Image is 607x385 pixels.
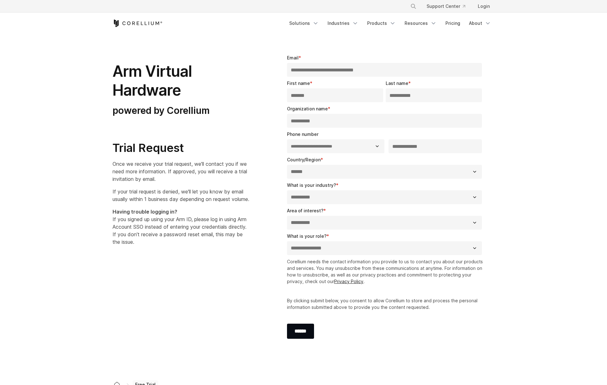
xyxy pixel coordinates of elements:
div: Navigation Menu [285,18,495,29]
h1: Arm Virtual Hardware [113,62,249,100]
span: What is your industry? [287,182,336,188]
span: First name [287,81,310,86]
span: Country/Region [287,157,321,162]
span: Area of interest? [287,208,323,213]
span: Phone number [287,131,318,137]
a: Support Center [422,1,470,12]
span: What is your role? [287,233,327,239]
a: Products [363,18,400,29]
a: Solutions [285,18,323,29]
h3: powered by Corellium [113,105,249,117]
a: Pricing [442,18,464,29]
span: If you signed up using your Arm ID, please log in using Arm Account SSO instead of entering your ... [113,209,246,245]
p: By clicking submit below, you consent to allow Corellium to store and process the personal inform... [287,297,485,310]
span: Email [287,55,299,60]
span: Once we receive your trial request, we'll contact you if we need more information. If approved, y... [113,161,247,182]
p: Corellium needs the contact information you provide to us to contact you about our products and s... [287,258,485,285]
button: Search [408,1,419,12]
a: Industries [324,18,362,29]
a: Resources [401,18,440,29]
a: About [465,18,495,29]
span: Organization name [287,106,328,111]
iframe: Intercom live chat [586,364,601,379]
strong: Having trouble logging in? [113,209,177,215]
h2: Trial Request [113,141,249,155]
a: Corellium Home [113,20,163,27]
a: Privacy Policy [334,279,363,284]
span: If your trial request is denied, we'll let you know by email usually within 1 business day depend... [113,188,249,202]
a: Login [473,1,495,12]
div: Navigation Menu [403,1,495,12]
span: Last name [386,81,408,86]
